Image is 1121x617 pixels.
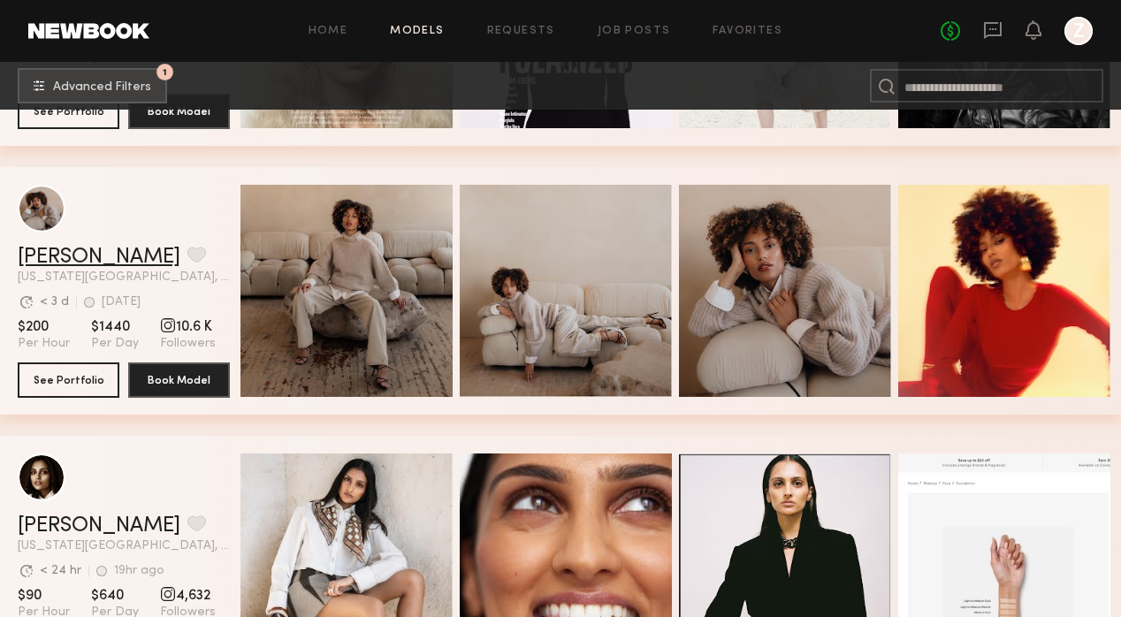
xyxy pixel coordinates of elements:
[18,540,230,552] span: [US_STATE][GEOGRAPHIC_DATA], [GEOGRAPHIC_DATA]
[713,26,782,37] a: Favorites
[18,336,70,352] span: Per Hour
[40,296,69,308] div: < 3 d
[18,271,230,284] span: [US_STATE][GEOGRAPHIC_DATA], [GEOGRAPHIC_DATA]
[309,26,348,37] a: Home
[102,296,141,308] div: [DATE]
[91,318,139,336] span: $1440
[18,68,167,103] button: 1Advanced Filters
[91,336,139,352] span: Per Day
[91,587,139,605] span: $640
[390,26,444,37] a: Models
[18,318,70,336] span: $200
[128,94,230,129] button: Book Model
[1064,17,1093,45] a: Z
[18,94,119,129] button: See Portfolio
[18,362,119,398] button: See Portfolio
[18,515,180,537] a: [PERSON_NAME]
[114,565,164,577] div: 19hr ago
[53,81,151,94] span: Advanced Filters
[160,587,216,605] span: 4,632
[18,587,70,605] span: $90
[128,362,230,398] button: Book Model
[487,26,555,37] a: Requests
[18,247,180,268] a: [PERSON_NAME]
[40,565,81,577] div: < 24 hr
[598,26,671,37] a: Job Posts
[163,68,167,76] span: 1
[160,336,216,352] span: Followers
[160,318,216,336] span: 10.6 K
